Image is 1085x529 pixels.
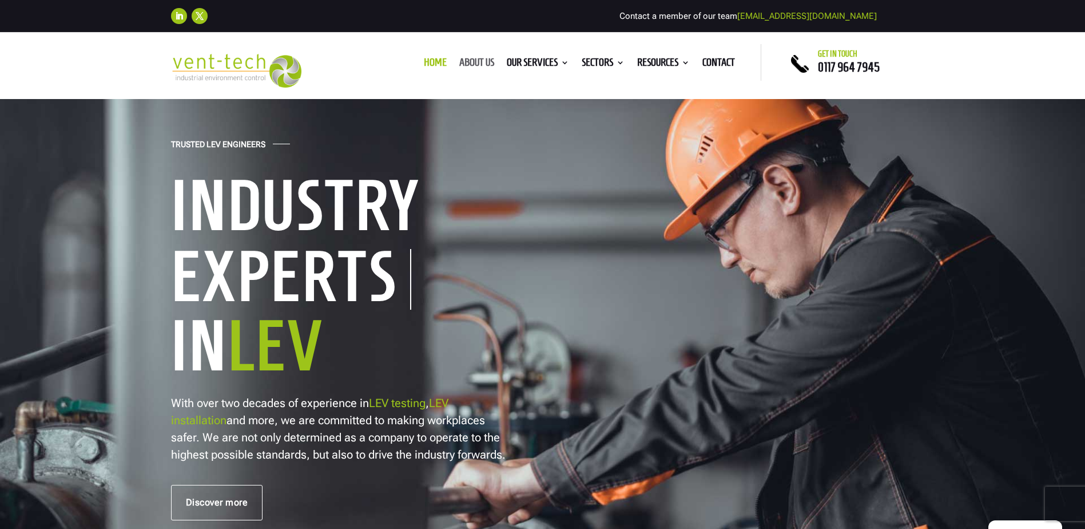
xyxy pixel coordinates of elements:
a: LEV installation [171,396,448,427]
span: Contact a member of our team [619,11,877,21]
a: Our Services [507,58,569,71]
h4: Trusted LEV Engineers [171,140,265,155]
a: LEV testing [369,396,426,410]
a: Resources [637,58,690,71]
img: 2023-09-27T08_35_16.549ZVENT-TECH---Clear-background [171,54,302,88]
h1: Industry [171,169,526,247]
a: Contact [702,58,735,71]
a: 0117 964 7945 [818,60,880,74]
a: Sectors [582,58,625,71]
h1: Experts [171,249,411,310]
a: Home [424,58,447,71]
a: About us [459,58,494,71]
p: With over two decades of experience in , and more, we are committed to making workplaces safer. W... [171,394,508,463]
span: Get in touch [818,49,857,58]
a: Discover more [171,485,263,520]
a: [EMAIL_ADDRESS][DOMAIN_NAME] [737,11,877,21]
a: Follow on LinkedIn [171,8,187,24]
h1: In [171,310,526,388]
a: Follow on X [192,8,208,24]
span: LEV [228,308,324,383]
